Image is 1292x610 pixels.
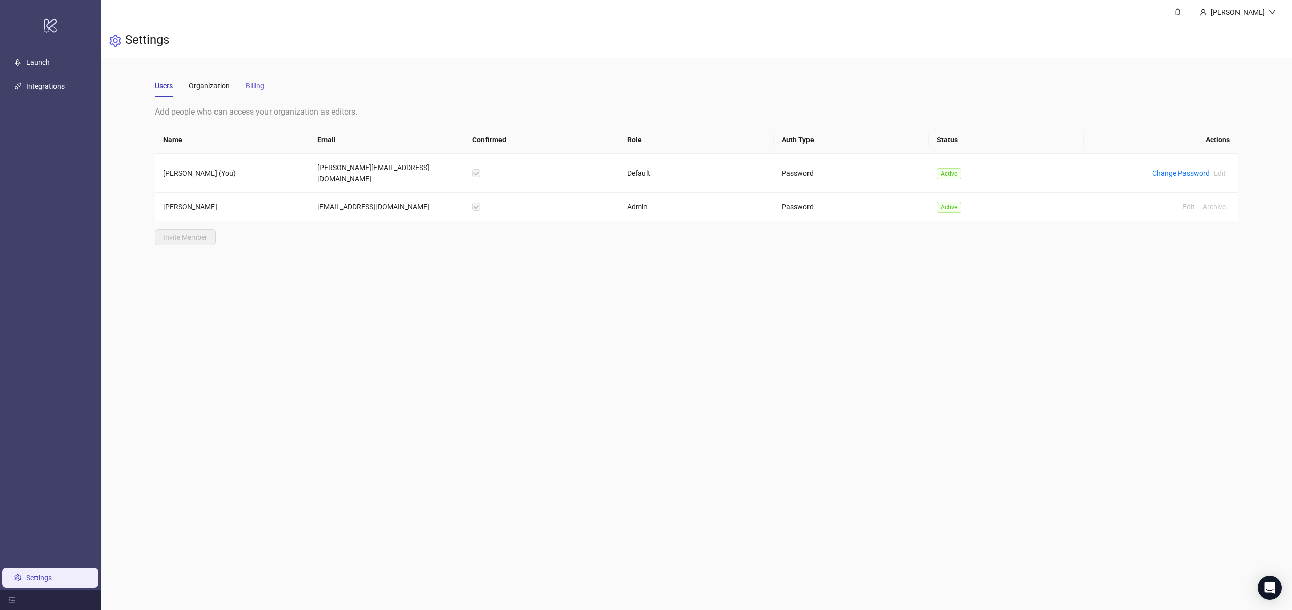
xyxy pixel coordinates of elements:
[464,126,619,154] th: Confirmed
[929,126,1084,154] th: Status
[1178,201,1199,213] button: Edit
[155,105,1238,118] div: Add people who can access your organization as editors.
[155,229,216,245] button: Invite Member
[309,154,464,193] td: [PERSON_NAME][EMAIL_ADDRESS][DOMAIN_NAME]
[246,80,264,91] div: Billing
[1269,9,1276,16] span: down
[155,126,310,154] th: Name
[189,80,230,91] div: Organization
[26,574,52,582] a: Settings
[109,35,121,47] span: setting
[309,193,464,221] td: [EMAIL_ADDRESS][DOMAIN_NAME]
[26,82,65,90] a: Integrations
[155,154,310,193] td: [PERSON_NAME] (You)
[8,596,15,603] span: menu-fold
[1174,8,1181,15] span: bell
[1258,576,1282,600] div: Open Intercom Messenger
[155,80,173,91] div: Users
[937,202,961,213] span: Active
[26,58,50,66] a: Launch
[619,126,774,154] th: Role
[619,193,774,221] td: Admin
[774,126,929,154] th: Auth Type
[937,168,961,179] span: Active
[155,193,310,221] td: [PERSON_NAME]
[125,32,169,49] h3: Settings
[1207,7,1269,18] div: [PERSON_NAME]
[1084,126,1239,154] th: Actions
[309,126,464,154] th: Email
[1210,167,1230,179] button: Edit
[1200,9,1207,16] span: user
[1152,169,1210,177] a: Change Password
[774,154,929,193] td: Password
[619,154,774,193] td: Default
[1199,201,1230,213] button: Archive
[774,193,929,221] td: Password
